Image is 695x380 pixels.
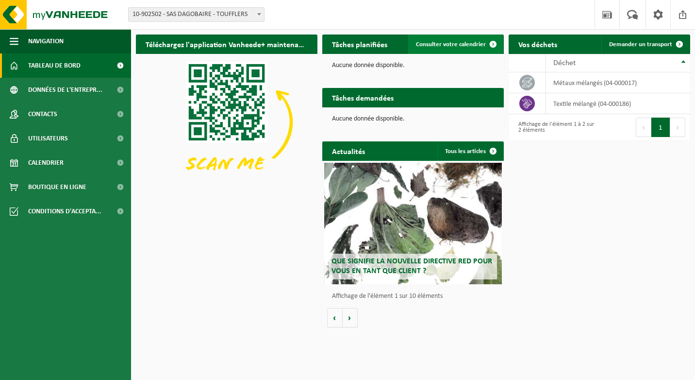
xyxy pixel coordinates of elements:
p: Aucune donnée disponible. [332,62,494,69]
button: Volgende [343,308,358,328]
span: Déchet [553,59,576,67]
span: Consulter votre calendrier [416,41,486,48]
span: Calendrier [28,151,64,175]
span: 10-902502 - SAS DAGOBAIRE - TOUFFLERS [128,7,265,22]
button: Next [670,118,685,137]
div: Affichage de l'élément 1 à 2 sur 2 éléments [513,117,595,138]
h2: Vos déchets [509,35,567,53]
td: métaux mélangés (04-000017) [546,72,690,93]
a: Demander un transport [601,35,689,54]
a: Que signifie la nouvelle directive RED pour vous en tant que client ? [324,163,502,284]
span: Utilisateurs [28,126,68,151]
span: Contacts [28,102,57,126]
button: 1 [651,118,670,137]
span: 10-902502 - SAS DAGOBAIRE - TOUFFLERS [129,8,264,21]
span: Demander un transport [609,41,672,48]
span: Conditions d'accepta... [28,199,101,224]
a: Tous les articles [437,141,503,161]
a: Consulter votre calendrier [408,35,503,54]
span: Données de l'entrepr... [28,78,102,102]
img: Download de VHEPlus App [136,54,317,190]
span: Navigation [28,29,64,53]
h2: Actualités [322,141,375,160]
span: Que signifie la nouvelle directive RED pour vous en tant que client ? [331,258,492,275]
td: textile mélangé (04-000186) [546,93,690,114]
span: Boutique en ligne [28,175,86,199]
p: Aucune donnée disponible. [332,116,494,122]
h2: Téléchargez l'application Vanheede+ maintenant! [136,35,317,53]
p: Affichage de l'élément 1 sur 10 éléments [332,293,499,300]
span: Tableau de bord [28,53,81,78]
h2: Tâches demandées [322,88,403,107]
button: Previous [636,118,651,137]
button: Vorige [327,308,343,328]
h2: Tâches planifiées [322,35,397,53]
